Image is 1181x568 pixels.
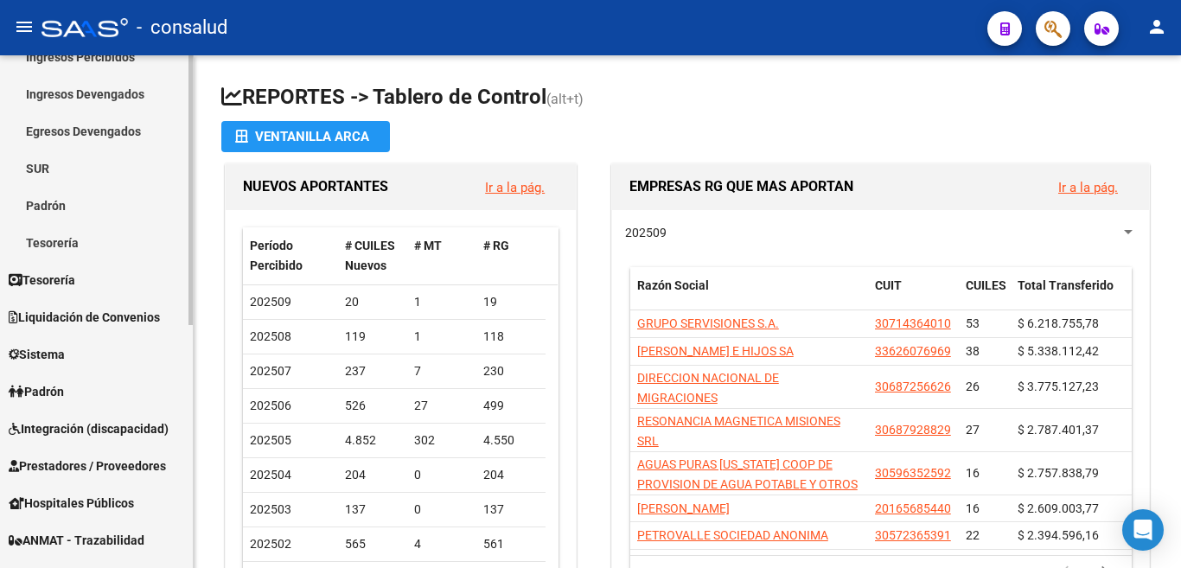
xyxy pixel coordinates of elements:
[637,344,794,358] span: [PERSON_NAME] E HIJOS SA
[875,316,951,330] span: 30714364010
[250,295,291,309] span: 202509
[875,466,951,480] span: 30596352592
[637,457,858,511] span: AGUAS PURAS [US_STATE] COOP DE PROVISION DE AGUA POTABLE Y OTROS SERVICIOS PUBL
[966,278,1006,292] span: CUILES
[9,345,65,364] span: Sistema
[1018,423,1099,437] span: $ 2.787.401,37
[485,180,545,195] a: Ir a la pág.
[250,433,291,447] span: 202505
[345,327,400,347] div: 119
[1018,344,1099,358] span: $ 5.338.112,42
[250,329,291,343] span: 202508
[1058,180,1118,195] a: Ir a la pág.
[630,267,868,324] datatable-header-cell: Razón Social
[345,534,400,554] div: 565
[875,380,951,393] span: 30687256626
[483,465,539,485] div: 204
[875,423,951,437] span: 30687928829
[250,364,291,378] span: 202507
[966,528,980,542] span: 22
[414,327,469,347] div: 1
[875,501,951,515] span: 20165685440
[414,465,469,485] div: 0
[9,456,166,475] span: Prestadores / Proveedores
[9,531,144,550] span: ANMAT - Trazabilidad
[243,227,338,284] datatable-header-cell: Período Percibido
[966,380,980,393] span: 26
[250,239,303,272] span: Período Percibido
[345,396,400,416] div: 526
[221,83,1153,113] h1: REPORTES -> Tablero de Control
[345,239,395,272] span: # CUILES Nuevos
[414,239,442,252] span: # MT
[483,396,539,416] div: 499
[9,382,64,401] span: Padrón
[1018,278,1114,292] span: Total Transferido
[629,178,853,195] span: EMPRESAS RG QUE MAS APORTAN
[221,121,390,152] button: Ventanilla ARCA
[243,178,388,195] span: NUEVOS APORTANTES
[959,267,1011,324] datatable-header-cell: CUILES
[14,16,35,37] mat-icon: menu
[875,528,951,542] span: 30572365391
[250,468,291,482] span: 202504
[625,226,667,239] span: 202509
[483,292,539,312] div: 19
[637,414,840,448] span: RESONANCIA MAGNETICA MISIONES SRL
[345,431,400,450] div: 4.852
[546,91,584,107] span: (alt+t)
[637,501,730,515] span: [PERSON_NAME]
[1018,528,1099,542] span: $ 2.394.596,16
[966,501,980,515] span: 16
[1146,16,1167,37] mat-icon: person
[637,528,828,542] span: PETROVALLE SOCIEDAD ANONIMA
[966,344,980,358] span: 38
[407,227,476,284] datatable-header-cell: # MT
[250,537,291,551] span: 202502
[476,227,546,284] datatable-header-cell: # RG
[483,500,539,520] div: 137
[345,361,400,381] div: 237
[345,500,400,520] div: 137
[966,316,980,330] span: 53
[338,227,407,284] datatable-header-cell: # CUILES Nuevos
[250,502,291,516] span: 202503
[637,371,779,405] span: DIRECCION NACIONAL DE MIGRACIONES
[471,171,559,203] button: Ir a la pág.
[875,344,951,358] span: 33626076969
[868,267,959,324] datatable-header-cell: CUIT
[483,361,539,381] div: 230
[345,465,400,485] div: 204
[637,278,709,292] span: Razón Social
[1018,501,1099,515] span: $ 2.609.003,77
[1018,316,1099,330] span: $ 6.218.755,78
[1018,466,1099,480] span: $ 2.757.838,79
[637,316,779,330] span: GRUPO SERVISIONES S.A.
[137,9,227,47] span: - consalud
[9,494,134,513] span: Hospitales Públicos
[1018,380,1099,393] span: $ 3.775.127,23
[483,239,509,252] span: # RG
[875,278,902,292] span: CUIT
[414,361,469,381] div: 7
[414,534,469,554] div: 4
[1122,509,1164,551] div: Open Intercom Messenger
[966,466,980,480] span: 16
[250,399,291,412] span: 202506
[414,500,469,520] div: 0
[483,534,539,554] div: 561
[345,292,400,312] div: 20
[9,419,169,438] span: Integración (discapacidad)
[414,396,469,416] div: 27
[966,423,980,437] span: 27
[483,327,539,347] div: 118
[1011,267,1132,324] datatable-header-cell: Total Transferido
[414,431,469,450] div: 302
[1044,171,1132,203] button: Ir a la pág.
[235,121,376,152] div: Ventanilla ARCA
[9,308,160,327] span: Liquidación de Convenios
[483,431,539,450] div: 4.550
[9,271,75,290] span: Tesorería
[414,292,469,312] div: 1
